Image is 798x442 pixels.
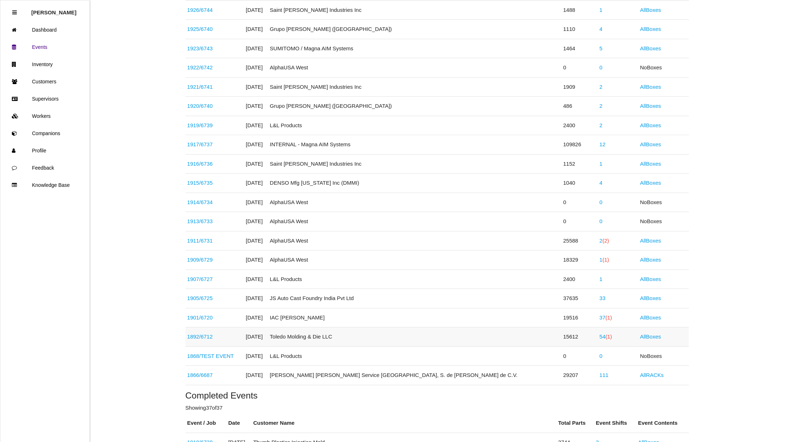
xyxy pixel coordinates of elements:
td: 37635 [561,289,598,308]
td: L&L Products [268,346,561,366]
td: AlphaUSA West [268,58,561,78]
a: AllBoxes [640,333,661,340]
a: AllBoxes [640,84,661,90]
div: P703 PCBA [187,102,242,110]
td: 1488 [561,0,598,20]
th: Event Contents [636,414,689,433]
td: [DATE] [244,250,268,270]
a: AllBoxes [640,276,661,282]
h5: Completed Events [185,391,689,400]
td: L&L Products [268,270,561,289]
div: PJ6B S045A76 AG3JA6 [187,314,242,322]
td: [DATE] [244,97,268,116]
a: 111 [600,372,609,378]
a: AllBoxes [640,257,661,263]
div: S1638 [187,217,242,226]
div: 68403783AB [187,160,242,168]
td: AlphaUSA West [268,231,561,250]
a: AllBoxes [640,238,661,244]
td: AlphaUSA West [268,212,561,231]
a: AllBoxes [640,45,661,51]
div: P703 PCBA [187,25,242,33]
td: 0 [561,346,598,366]
a: Supervisors [0,90,90,107]
td: [DATE] [244,308,268,327]
td: 109826 [561,135,598,155]
a: 1926/6744 [187,7,213,13]
a: Events [0,38,90,56]
td: [DATE] [244,289,268,308]
a: Knowledge Base [0,176,90,194]
a: 1909/6729 [187,257,213,263]
th: Date [226,414,251,433]
a: 1919/6739 [187,122,213,128]
th: Event / Job [185,414,226,433]
a: 1923/6743 [187,45,213,51]
td: Saint [PERSON_NAME] Industries Inc [268,154,561,174]
a: Companions [0,125,90,142]
td: AlphaUSA West [268,193,561,212]
a: AllBoxes [640,141,661,147]
a: 1 [600,161,602,167]
a: 33 [600,295,606,301]
a: 1 [600,276,602,282]
td: [DATE] [244,231,268,250]
td: 2400 [561,270,598,289]
div: S2700-00 [187,198,242,207]
th: Total Parts [556,414,594,433]
td: 25588 [561,231,598,250]
td: 1040 [561,174,598,193]
a: 37(1) [600,314,612,321]
td: 1110 [561,20,598,39]
div: 10301666 [187,294,242,303]
td: 486 [561,97,598,116]
td: 19516 [561,308,598,327]
a: 4 [600,180,602,186]
a: Inventory [0,56,90,73]
a: AllBoxes [640,180,661,186]
a: 2(2) [600,238,609,244]
td: [DATE] [244,116,268,135]
a: AllBoxes [640,122,661,128]
td: [DATE] [244,154,268,174]
a: 1922/6742 [187,64,213,70]
a: 1925/6740 [187,26,213,32]
a: 0 [600,353,602,359]
td: [DATE] [244,327,268,347]
div: 68343526AB [187,45,242,53]
td: 15612 [561,327,598,347]
a: 1915/6735 [187,180,213,186]
td: [DATE] [244,39,268,58]
div: TEST EVENT [187,352,242,360]
td: [DATE] [244,174,268,193]
div: 68427781AA; 68340793AA [187,333,242,341]
td: [DATE] [244,58,268,78]
td: No Boxes [638,58,688,78]
a: 1911/6731 [187,238,213,244]
div: F17630B [187,237,242,245]
a: AllBoxes [640,26,661,32]
a: 1917/6737 [187,141,213,147]
td: 2400 [561,116,598,135]
td: No Boxes [638,193,688,212]
a: 0 [600,218,602,224]
a: 54(1) [600,333,612,340]
td: [DATE] [244,270,268,289]
a: 1905/6725 [187,295,213,301]
a: 1868/TEST EVENT [187,353,234,359]
a: Dashboard [0,21,90,38]
div: 68546289AB (@ Magna AIM) [187,371,242,379]
td: [DATE] [244,135,268,155]
td: No Boxes [638,212,688,231]
span: (1) [605,333,612,340]
td: INTERNAL - Magna AIM Systems [268,135,561,155]
a: 12 [600,141,606,147]
td: 0 [561,58,598,78]
span: (1) [605,314,612,321]
div: 68403782AB [187,83,242,91]
a: 1(1) [600,257,609,263]
td: Grupo [PERSON_NAME] ([GEOGRAPHIC_DATA]) [268,97,561,116]
a: 1913/6733 [187,218,213,224]
div: Close [12,4,17,21]
a: 1916/6736 [187,161,213,167]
